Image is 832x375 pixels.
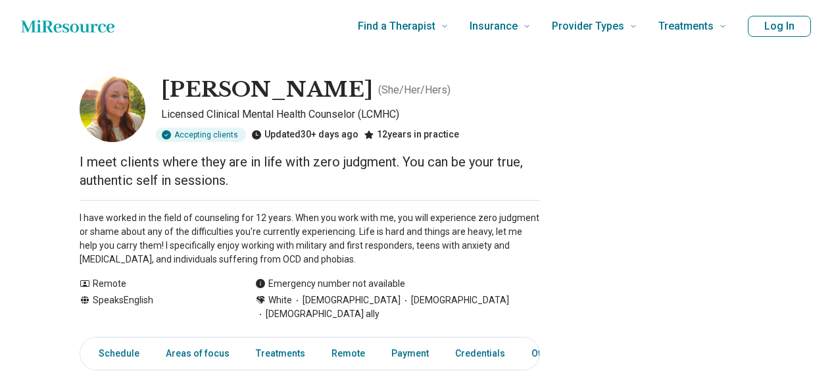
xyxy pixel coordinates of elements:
[748,16,811,37] button: Log In
[524,340,571,367] a: Other
[248,340,313,367] a: Treatments
[358,17,435,36] span: Find a Therapist
[161,107,540,122] p: Licensed Clinical Mental Health Counselor (LCMHC)
[324,340,373,367] a: Remote
[251,128,358,142] div: Updated 30+ days ago
[383,340,437,367] a: Payment
[21,13,114,39] a: Home page
[268,293,292,307] span: White
[156,128,246,142] div: Accepting clients
[470,17,518,36] span: Insurance
[292,293,401,307] span: [DEMOGRAPHIC_DATA]
[447,340,513,367] a: Credentials
[83,340,147,367] a: Schedule
[80,153,540,189] p: I meet clients where they are in life with zero judgment. You can be your true, authentic self in...
[658,17,714,36] span: Treatments
[255,277,405,291] div: Emergency number not available
[80,211,540,266] p: I have worked in the field of counseling for 12 years. When you work with me, you will experience...
[364,128,459,142] div: 12 years in practice
[161,76,373,104] h1: [PERSON_NAME]
[80,76,145,142] img: Katy Wogatzke, Licensed Clinical Mental Health Counselor (LCMHC)
[158,340,237,367] a: Areas of focus
[80,293,229,321] div: Speaks English
[255,307,379,321] span: [DEMOGRAPHIC_DATA] ally
[552,17,624,36] span: Provider Types
[378,82,451,98] p: ( She/Her/Hers )
[401,293,509,307] span: [DEMOGRAPHIC_DATA]
[80,277,229,291] div: Remote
